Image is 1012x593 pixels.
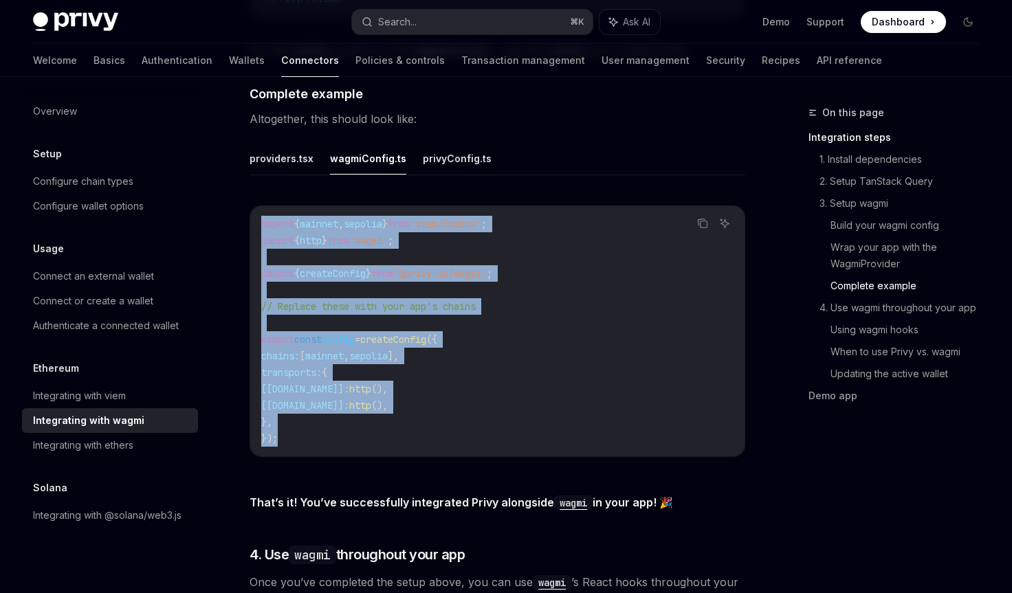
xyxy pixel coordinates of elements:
[360,333,426,346] span: createConfig
[817,44,882,77] a: API reference
[349,399,371,412] span: http
[33,360,79,377] h5: Ethereum
[533,575,571,590] code: wagmi
[388,218,410,230] span: from
[33,293,153,309] div: Connect or create a wallet
[393,267,487,280] span: '@privy-io/wagmi'
[22,194,198,219] a: Configure wallet options
[957,11,979,33] button: Toggle dark mode
[481,218,487,230] span: ;
[423,142,492,175] button: privyConfig.ts
[294,267,300,280] span: {
[762,15,790,29] a: Demo
[22,503,198,528] a: Integrating with @solana/web3.js
[33,412,144,429] div: Integrating with wagmi
[554,495,593,509] a: wagmi
[33,437,133,454] div: Integrating with ethers
[830,363,990,385] a: Updating the active wallet
[261,399,349,412] span: [[DOMAIN_NAME]]:
[250,85,363,103] span: Complete example
[349,234,388,247] span: 'wagmi'
[830,236,990,275] a: Wrap your app with the WagmiProvider
[33,240,64,257] h5: Usage
[570,16,584,27] span: ⌘ K
[33,480,67,496] h5: Solana
[261,300,476,313] span: // Replace these with your app's chains
[142,44,212,77] a: Authentication
[349,383,371,395] span: http
[349,350,388,362] span: sepolia
[294,218,300,230] span: {
[830,319,990,341] a: Using wagmi hooks
[294,333,322,346] span: const
[371,399,388,412] span: (),
[261,333,294,346] span: export
[533,575,571,589] a: wagmi
[22,289,198,313] a: Connect or create a wallet
[300,267,366,280] span: createConfig
[22,313,198,338] a: Authenticate a connected wallet
[33,388,126,404] div: Integrating with viem
[338,218,344,230] span: ,
[261,383,349,395] span: [[DOMAIN_NAME]]:
[250,109,745,128] span: Altogether, this should look like:
[22,408,198,433] a: Integrating with wagmi
[261,432,278,445] span: });
[261,350,300,362] span: chains:
[294,234,300,247] span: {
[819,148,990,170] a: 1. Install dependencies
[461,44,585,77] a: Transaction management
[33,12,118,32] img: dark logo
[355,333,360,346] span: =
[330,142,406,175] button: wagmiConfig.ts
[599,10,660,34] button: Ask AI
[352,10,593,34] button: Search...⌘K
[487,267,492,280] span: ;
[33,44,77,77] a: Welcome
[229,44,265,77] a: Wallets
[366,267,371,280] span: }
[322,333,355,346] span: config
[22,383,198,408] a: Integrating with viem
[706,44,745,77] a: Security
[861,11,946,33] a: Dashboard
[344,350,349,362] span: ,
[830,341,990,363] a: When to use Privy vs. wagmi
[33,268,154,284] div: Connect an external wallet
[250,495,673,509] strong: That’s it! You’ve successfully integrated Privy alongside in your app! 🎉
[281,44,339,77] a: Connectors
[300,350,305,362] span: [
[388,350,399,362] span: ],
[22,264,198,289] a: Connect an external wallet
[33,146,62,162] h5: Setup
[261,416,272,428] span: },
[623,15,650,29] span: Ask AI
[819,297,990,319] a: 4. Use wagmi throughout your app
[382,218,388,230] span: }
[261,366,322,379] span: transports:
[322,234,327,247] span: }
[426,333,437,346] span: ({
[819,192,990,214] a: 3. Setup wagmi
[806,15,844,29] a: Support
[822,104,884,121] span: On this page
[33,507,181,524] div: Integrating with @solana/web3.js
[830,275,990,297] a: Complete example
[371,383,388,395] span: (),
[93,44,125,77] a: Basics
[261,218,294,230] span: import
[300,234,322,247] span: http
[33,173,133,190] div: Configure chain types
[808,126,990,148] a: Integration steps
[250,545,465,564] span: 4. Use throughout your app
[22,99,198,124] a: Overview
[322,366,327,379] span: {
[344,218,382,230] span: sepolia
[716,214,734,232] button: Ask AI
[602,44,690,77] a: User management
[694,214,712,232] button: Copy the contents from the code block
[554,495,593,511] code: wagmi
[355,44,445,77] a: Policies & controls
[33,103,77,120] div: Overview
[250,142,313,175] button: providers.tsx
